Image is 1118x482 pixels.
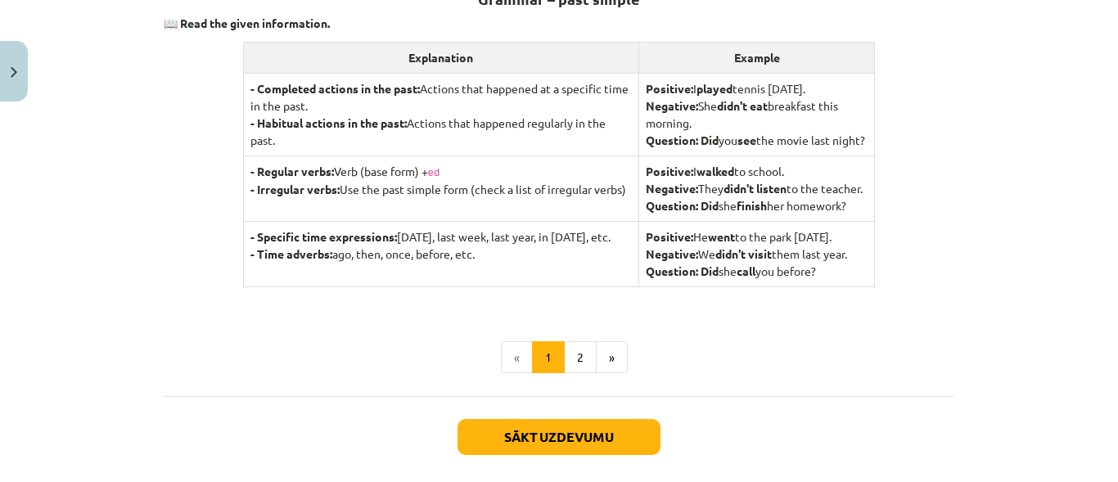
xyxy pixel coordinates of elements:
strong: - Time adverbs: [250,246,332,261]
strong: - Completed actions in the past: [250,81,420,96]
strong: Explanation [408,50,473,65]
strong: see [737,133,756,147]
td: [DATE], last week, last year, in [DATE], etc. ago, then, once, before, etc. [243,221,638,286]
button: » [596,341,628,374]
strong: Question: [646,133,698,147]
strong: Negative: [646,181,698,196]
strong: - Regular verbs: [250,164,334,178]
td: Verb (base form) + Use the past simple form (check a list of irregular verbs) [243,155,638,221]
td: I tennis [DATE]. She breakfast this morning. you the movie last night? [638,73,875,155]
strong: Did [701,198,719,213]
img: icon-close-lesson-0947bae3869378f0d4975bcd49f059093ad1ed9edebbc8119c70593378902aed.svg [11,67,17,78]
strong: Negative: [646,98,698,113]
td: Actions that happened at a specific time in the past. Actions that happened regularly in the past. [243,73,638,155]
strong: - Irregular verbs: [250,182,340,196]
strong: Example [734,50,780,65]
strong: played [696,81,733,96]
button: Sākt uzdevumu [458,419,660,455]
strong: Negative: [646,246,698,261]
strong: Positive: [646,164,693,178]
button: 1 [532,341,565,374]
button: 2 [564,341,597,374]
code: ed [428,168,440,179]
strong: call [737,264,755,278]
strong: walked [696,164,734,178]
strong: 📖 Read the given information. [164,16,330,30]
strong: Did [701,133,719,147]
strong: Question: [646,198,698,213]
strong: Question: [646,264,698,278]
strong: didn't visit [715,246,772,261]
nav: Page navigation example [164,341,954,374]
strong: Positive: [646,229,693,244]
strong: didn't listen [724,181,787,196]
strong: - Specific time expressions: [250,229,397,244]
strong: Positive: [646,81,693,96]
td: He to the park [DATE]. We them last year. she you before? [638,221,875,286]
strong: went [708,229,735,244]
strong: didn't eat [717,98,768,113]
td: I to school. They to the teacher. she her homework? [638,155,875,221]
strong: Did [701,264,719,278]
strong: finish [737,198,767,213]
strong: - Habitual actions in the past: [250,115,407,130]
